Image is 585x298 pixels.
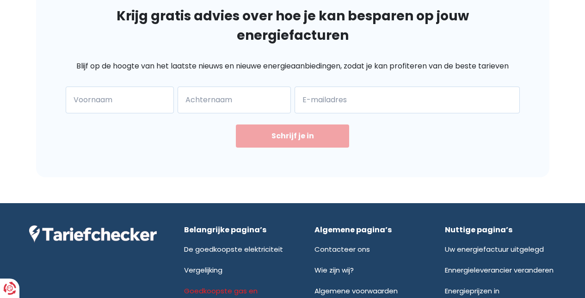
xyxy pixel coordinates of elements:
[314,225,425,234] div: Algemene pagina’s
[314,265,354,275] a: Wie zijn wij?
[314,286,398,296] a: Algemene voorwaarden
[445,225,556,234] div: Nuttige pagina’s
[29,225,157,243] img: Tariefchecker logo
[66,87,174,113] input: John
[66,60,520,72] p: Blijf op de hoogte van het laatste nieuws en nieuwe energieaanbiedingen, zodat je kan profiteren ...
[178,87,291,113] input: Smith
[445,244,544,254] a: Uw energiefactuur uitgelegd
[184,225,295,234] div: Belangrijke pagina’s
[66,6,520,45] h2: Krijg gratis advies over hoe je kan besparen op jouw energiefacturen
[295,87,520,113] input: john@email.com
[314,244,370,254] a: Contacteer ons
[445,265,554,275] a: Ennergieleverancier veranderen
[184,244,283,254] a: De goedkoopste elektriciteit
[236,124,350,148] button: Schrijf je in
[184,265,222,275] a: Vergelijking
